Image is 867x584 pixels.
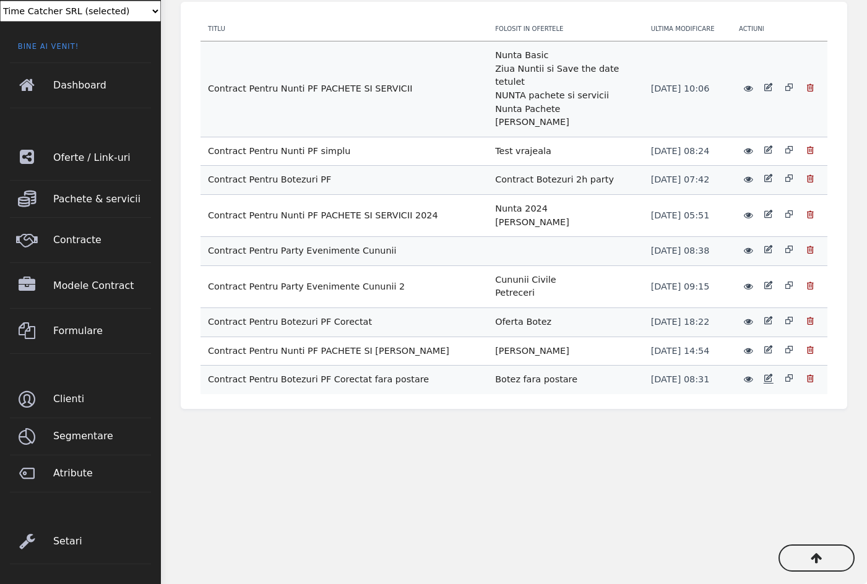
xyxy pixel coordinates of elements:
th: Titlu [201,17,488,41]
span: Segmentare [53,419,151,453]
a: Modifica [764,146,774,156]
span: Clienti [53,382,151,416]
a: Copiaza/Cloneaza [784,346,794,356]
a: Modifica [764,174,774,184]
a: Modifica [764,210,774,220]
span: Atribute [53,456,151,491]
a: Copiaza/Cloneaza [784,146,794,156]
td: [DATE] 10:06 [644,41,731,137]
th: actiuni [731,17,827,41]
a: Dashboard [10,63,151,108]
a: Modele Contract [10,263,151,308]
a: Contract Pentru Nunti PF PACHETE SI [PERSON_NAME] [208,346,449,356]
a: [PERSON_NAME] [495,117,569,127]
span: Pachete & servicii [53,182,151,217]
th: Folosit in ofertele [488,17,643,41]
a: Botez fara postare [495,374,577,384]
a: Previzualizeaza [744,317,753,327]
a: Contract Pentru Nunti PF PACHETE SI SERVICII 2024 [208,210,438,220]
a: Contract Pentru Botezuri PF Corectat [208,317,372,327]
a: Previzualizeaza [744,246,753,255]
a: Sterge [805,281,815,291]
span: Bine ai venit! [10,41,151,62]
td: [DATE] 08:38 [644,237,731,266]
td: [DATE] 14:54 [644,337,731,366]
a: Modifica [764,84,774,93]
a: Sterge [805,84,815,93]
a: Copiaza/Cloneaza [784,281,794,291]
a: Previzualizeaza [744,174,753,184]
a: Modifica [764,246,774,255]
a: Previzualizeaza [744,146,753,156]
a: Oferta Botez [495,317,551,327]
td: [DATE] 07:42 [644,166,731,195]
a: [PERSON_NAME] [495,217,569,227]
a: Sterge [805,246,815,255]
a: Nunta 2024 [495,204,548,213]
a: Contract Pentru Nunti PF simplu [208,146,350,156]
a: Petreceri [495,288,535,298]
td: [DATE] 08:31 [644,366,731,394]
a: Previzualizeaza [744,281,753,291]
a: Contract Botezuri 2h party [495,174,614,184]
a: Copiaza/Cloneaza [784,317,794,327]
a: Ziua Nuntii si Save the date [495,64,619,74]
a: Copiaza/Cloneaza [784,84,794,93]
a: Copiaza/Cloneaza [784,210,794,220]
a: Cununii Civile [495,275,556,285]
a: Test vrajeala [495,146,551,156]
a: Contract Pentru Party Evenimente Cununii 2 [208,281,405,291]
a: Setari [10,519,151,564]
a: Sterge [805,210,815,220]
a: NUNTA pachete si servicii [495,90,609,100]
a: Previzualizeaza [744,374,753,384]
a: Contract Pentru Botezuri PF Corectat fara postare [208,374,429,384]
a: Previzualizeaza [744,84,753,93]
a: Sterge [805,374,815,384]
a: Contract Pentru Nunti PF PACHETE SI SERVICII [208,84,412,93]
a: Contract Pentru Botezuri PF [208,174,331,184]
a: Clienti [10,381,151,418]
span: Dashboard [53,68,151,103]
th: Ultima modificare [644,17,731,41]
a: Pachete & servicii [10,181,151,217]
a: Modifica [764,317,774,327]
td: [DATE] 09:15 [644,265,731,307]
a: Atribute [10,455,151,492]
a: Sterge [805,317,815,327]
td: [DATE] 05:51 [644,194,731,236]
a: tetulet [495,77,525,87]
a: Segmentare [10,418,151,455]
a: Copiaza/Cloneaza [784,174,794,184]
a: Sterge [805,346,815,356]
a: Contracte [10,218,151,263]
td: [DATE] 18:22 [644,308,731,337]
a: Copiaza/Cloneaza [784,246,794,255]
a: Modifica [764,281,774,291]
a: Contract Pentru Party Evenimente Cununii [208,246,397,255]
a: [PERSON_NAME] [495,346,569,356]
a: Sterge [805,174,815,184]
a: Nunta Basic [495,50,548,60]
a: Modifica [764,346,774,356]
a: Sterge [805,146,815,156]
a: Previzualizeaza [744,346,753,356]
span: Contracte [53,223,151,257]
span: Modele Contract [53,268,151,303]
span: Setari [53,524,151,559]
a: Modifica [764,374,774,384]
span: Oferte / Link-uri [53,140,151,175]
td: [DATE] 08:24 [644,137,731,166]
a: Oferte / Link-uri [10,135,151,180]
a: Formulare [10,309,151,354]
a: Nunta Pachete [495,104,560,114]
a: Previzualizeaza [744,210,753,220]
a: Copiaza/Cloneaza [784,374,794,384]
span: Formulare [53,314,151,348]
